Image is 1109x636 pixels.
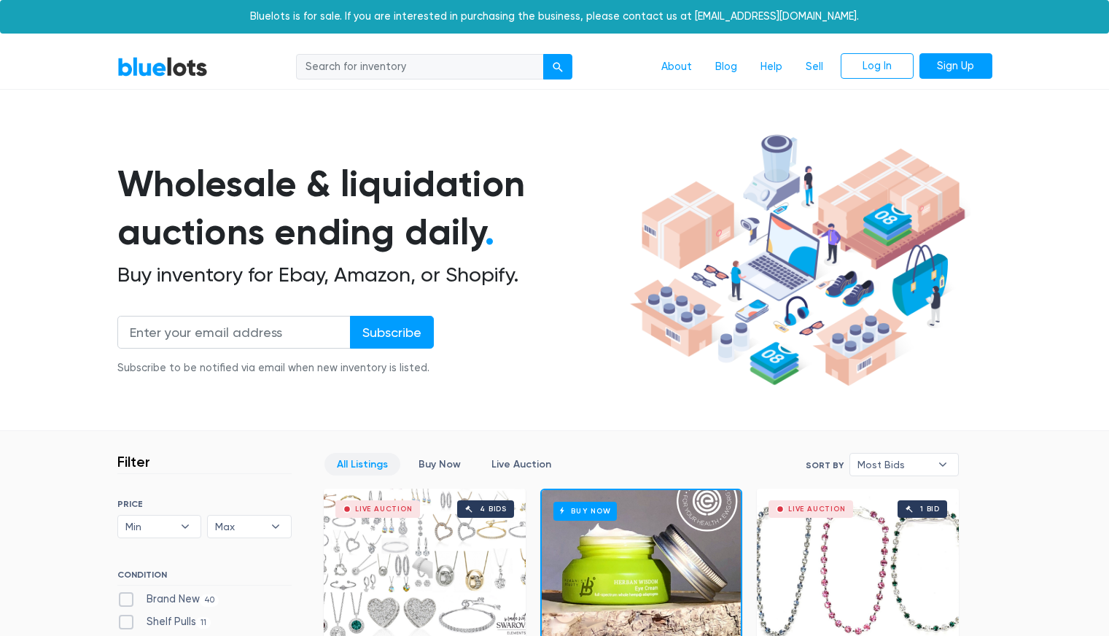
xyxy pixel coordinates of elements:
a: Sell [794,53,835,81]
a: BlueLots [117,56,208,77]
a: About [650,53,704,81]
span: 11 [196,617,211,629]
input: Enter your email address [117,316,351,349]
span: Most Bids [857,454,930,476]
h6: CONDITION [117,570,292,586]
a: Blog [704,53,749,81]
img: hero-ee84e7d0318cb26816c560f6b4441b76977f77a177738b4e94f68c95b2b83dbb.png [625,128,970,393]
span: 40 [200,594,219,606]
label: Sort By [806,459,844,472]
div: Live Auction [788,505,846,513]
div: Live Auction [355,505,413,513]
label: Shelf Pulls [117,614,211,630]
a: Sign Up [919,53,992,79]
div: Subscribe to be notified via email when new inventory is listed. [117,360,434,376]
a: Buy Now [406,453,473,476]
h6: Buy Now [553,502,617,520]
b: ▾ [927,454,958,476]
h3: Filter [117,453,150,470]
input: Search for inventory [296,54,544,80]
div: 1 bid [920,505,940,513]
label: Brand New [117,592,219,608]
span: . [485,210,494,254]
a: Log In [841,53,914,79]
h2: Buy inventory for Ebay, Amazon, or Shopify. [117,263,625,287]
input: Subscribe [350,316,434,349]
b: ▾ [170,516,201,538]
b: ▾ [260,516,291,538]
a: Live Auction [479,453,564,476]
span: Max [215,516,263,538]
h6: PRICE [117,499,292,509]
div: 4 bids [480,505,507,513]
a: Help [749,53,794,81]
h1: Wholesale & liquidation auctions ending daily [117,160,625,257]
a: All Listings [324,453,400,476]
span: Min [125,516,174,538]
